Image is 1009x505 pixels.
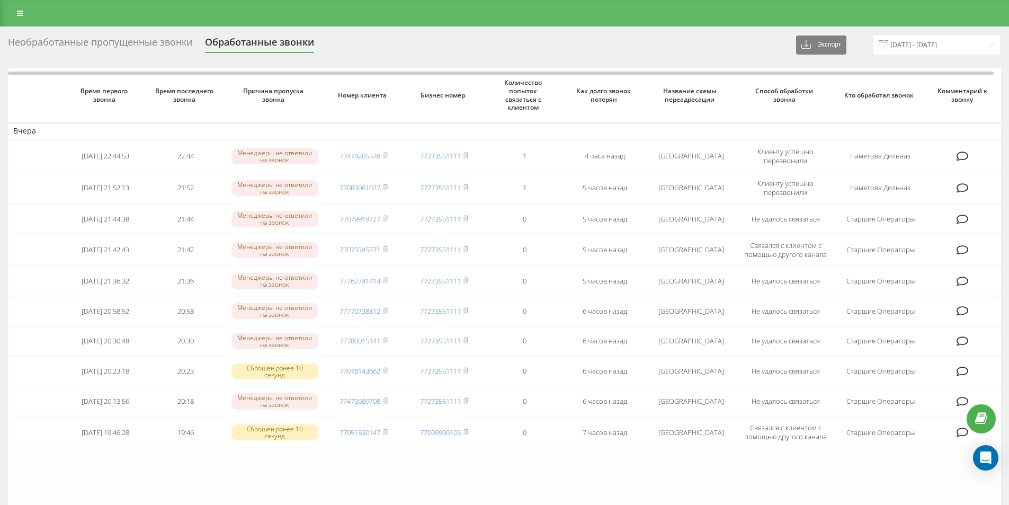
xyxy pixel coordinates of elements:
[565,235,645,265] td: 5 часов назад
[835,141,926,171] td: Наметова Дильназ
[231,273,318,289] div: Менеджеры не ответили на звонок
[645,418,737,447] td: [GEOGRAPHIC_DATA]
[645,357,737,385] td: [GEOGRAPHIC_DATA]
[645,387,737,415] td: [GEOGRAPHIC_DATA]
[752,336,820,345] span: Не удалось связаться
[231,242,318,258] div: Менеджеры не ответили на звонок
[844,91,917,100] span: Кто обработал звонок
[8,123,1001,139] td: Вчера
[74,87,137,103] span: Время первого звонка
[744,423,827,441] span: Связался с клиентом с помощью другого канала
[340,366,380,376] a: 77078143662
[835,387,926,415] td: Старшие Операторы
[236,87,314,103] span: Причина пропуска звонка
[574,87,637,103] span: Как долго звонок потерян
[420,245,461,254] a: 77273551111
[752,366,820,376] span: Не удалось связаться
[65,173,146,203] td: [DATE] 21:52:13
[645,205,737,233] td: [GEOGRAPHIC_DATA]
[65,387,146,415] td: [DATE] 20:13:56
[484,357,565,385] td: 0
[340,306,380,316] a: 77770738812
[65,297,146,325] td: [DATE] 20:58:52
[484,387,565,415] td: 0
[565,141,645,171] td: 4 часа назад
[484,173,565,203] td: 1
[835,173,926,203] td: Наметова Дильназ
[155,87,218,103] span: Время последнего звонка
[231,180,318,196] div: Менеджеры не ответили на звонок
[835,205,926,233] td: Старшие Операторы
[835,267,926,295] td: Старшие Операторы
[484,297,565,325] td: 0
[935,87,993,103] span: Комментарий к звонку
[744,241,827,259] span: Связался с клиентом с помощью другого канала
[65,418,146,447] td: [DATE] 19:46:28
[146,357,226,385] td: 20:23
[645,235,737,265] td: [GEOGRAPHIC_DATA]
[8,37,192,53] div: Необработанные пропущенные звонки
[65,235,146,265] td: [DATE] 21:42:43
[484,205,565,233] td: 0
[420,366,461,376] a: 77273551111
[655,87,728,103] span: Название схемы переадресации
[973,445,998,471] div: Open Intercom Messenger
[420,214,461,224] a: 77273551111
[835,418,926,447] td: Старшие Операторы
[231,393,318,409] div: Менеджеры не ответили на звонок
[484,141,565,171] td: 1
[420,428,461,437] a: 77009990103
[65,141,146,171] td: [DATE] 22:44:53
[752,214,820,224] span: Не удалось связаться
[484,235,565,265] td: 0
[340,276,380,286] a: 77762741414
[146,267,226,295] td: 21:36
[340,214,380,224] a: 77079919727
[835,235,926,265] td: Старшие Операторы
[231,303,318,319] div: Менеджеры не ответили на звонок
[565,267,645,295] td: 5 часов назад
[413,91,476,100] span: Бизнес номер
[565,327,645,356] td: 6 часов назад
[146,387,226,415] td: 20:18
[146,235,226,265] td: 21:42
[231,424,318,440] div: Сброшен ранее 10 секунд
[340,245,380,254] a: 77073345771
[565,297,645,325] td: 6 часов назад
[565,387,645,415] td: 6 часов назад
[484,327,565,356] td: 0
[420,276,461,286] a: 77273551111
[565,357,645,385] td: 6 часов назад
[645,327,737,356] td: [GEOGRAPHIC_DATA]
[231,148,318,164] div: Менеджеры не ответили на звонок
[484,267,565,295] td: 0
[65,327,146,356] td: [DATE] 20:30:48
[565,205,645,233] td: 5 часов назад
[493,78,556,111] span: Количество попыток связаться с клиентом
[737,141,834,171] td: Клиенту успешно перезвонили
[835,357,926,385] td: Старшие Операторы
[340,428,380,437] a: 77051530147
[645,141,737,171] td: [GEOGRAPHIC_DATA]
[645,173,737,203] td: [GEOGRAPHIC_DATA]
[835,327,926,356] td: Старшие Операторы
[146,297,226,325] td: 20:58
[205,37,314,53] div: Обработанные звонки
[645,297,737,325] td: [GEOGRAPHIC_DATA]
[420,306,461,316] a: 77273551111
[420,151,461,161] a: 77273551111
[146,327,226,356] td: 20:30
[420,183,461,192] a: 77273551111
[752,396,820,406] span: Не удалось связаться
[747,87,825,103] span: Способ обработки звонка
[340,183,380,192] a: 77083061027
[65,357,146,385] td: [DATE] 20:23:18
[146,173,226,203] td: 21:52
[565,418,645,447] td: 7 часов назад
[796,36,846,55] button: Экспорт
[565,173,645,203] td: 5 часов назад
[340,151,380,161] a: 77474205576
[65,205,146,233] td: [DATE] 21:44:38
[146,418,226,447] td: 19:46
[333,91,396,100] span: Номер клиента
